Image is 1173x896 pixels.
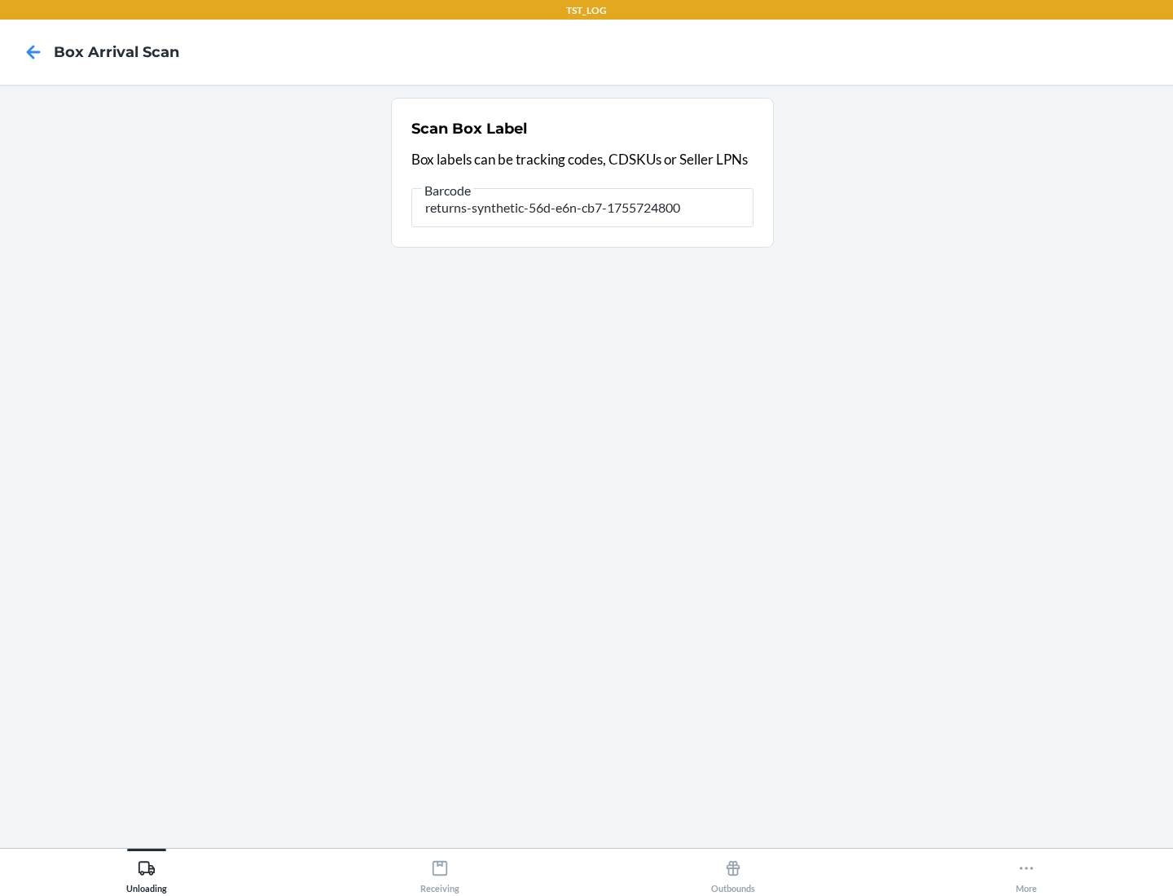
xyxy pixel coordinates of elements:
button: Outbounds [586,849,880,894]
input: Barcode [411,188,753,227]
button: More [880,849,1173,894]
h4: Box Arrival Scan [54,42,179,63]
span: Barcode [422,182,473,199]
p: Box labels can be tracking codes, CDSKUs or Seller LPNs [411,149,753,170]
div: Receiving [420,853,459,894]
p: TST_LOG [566,3,607,18]
div: Outbounds [711,853,755,894]
h2: Scan Box Label [411,118,527,139]
div: Unloading [126,853,167,894]
button: Receiving [293,849,586,894]
div: More [1016,853,1037,894]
